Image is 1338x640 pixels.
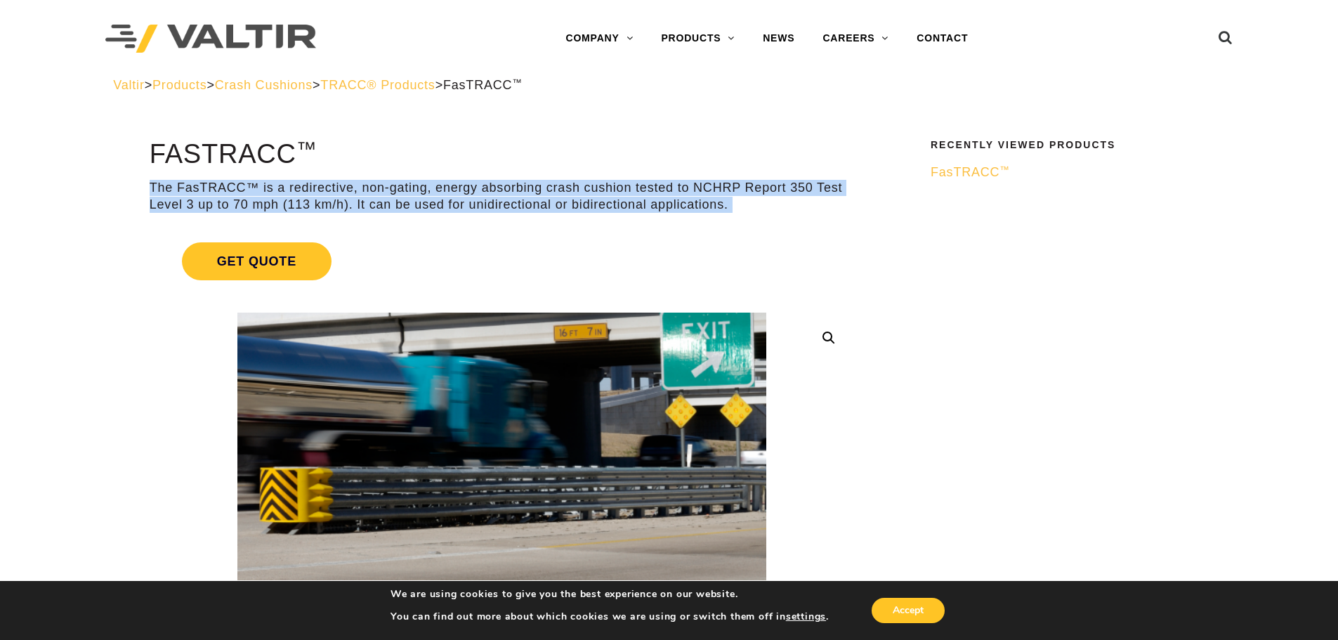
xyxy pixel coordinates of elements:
a: CONTACT [903,25,982,53]
p: The FasTRACC™ is a redirective, non-gating, energy absorbing crash cushion tested to NCHRP Report... [150,180,854,213]
img: Valtir [105,25,316,53]
span: FasTRACC [443,78,523,92]
a: COMPANY [551,25,647,53]
a: CAREERS [808,25,903,53]
span: FasTRACC [931,165,1010,179]
a: Valtir [113,78,144,92]
a: Products [152,78,206,92]
a: PRODUCTS [647,25,749,53]
h1: FasTRACC [150,140,854,169]
sup: ™ [999,164,1009,175]
sup: ™ [512,77,522,88]
a: Crash Cushions [215,78,313,92]
a: NEWS [749,25,808,53]
div: > > > > [113,77,1225,93]
a: Get Quote [150,226,854,297]
button: settings [786,610,826,623]
a: TRACC® Products [320,78,435,92]
sup: ™ [296,138,317,160]
span: Get Quote [182,242,332,280]
p: We are using cookies to give you the best experience on our website. [391,588,829,601]
p: You can find out more about which cookies we are using or switch them off in . [391,610,829,623]
button: Accept [872,598,945,623]
a: FasTRACC™ [931,164,1216,181]
h2: Recently Viewed Products [931,140,1216,150]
